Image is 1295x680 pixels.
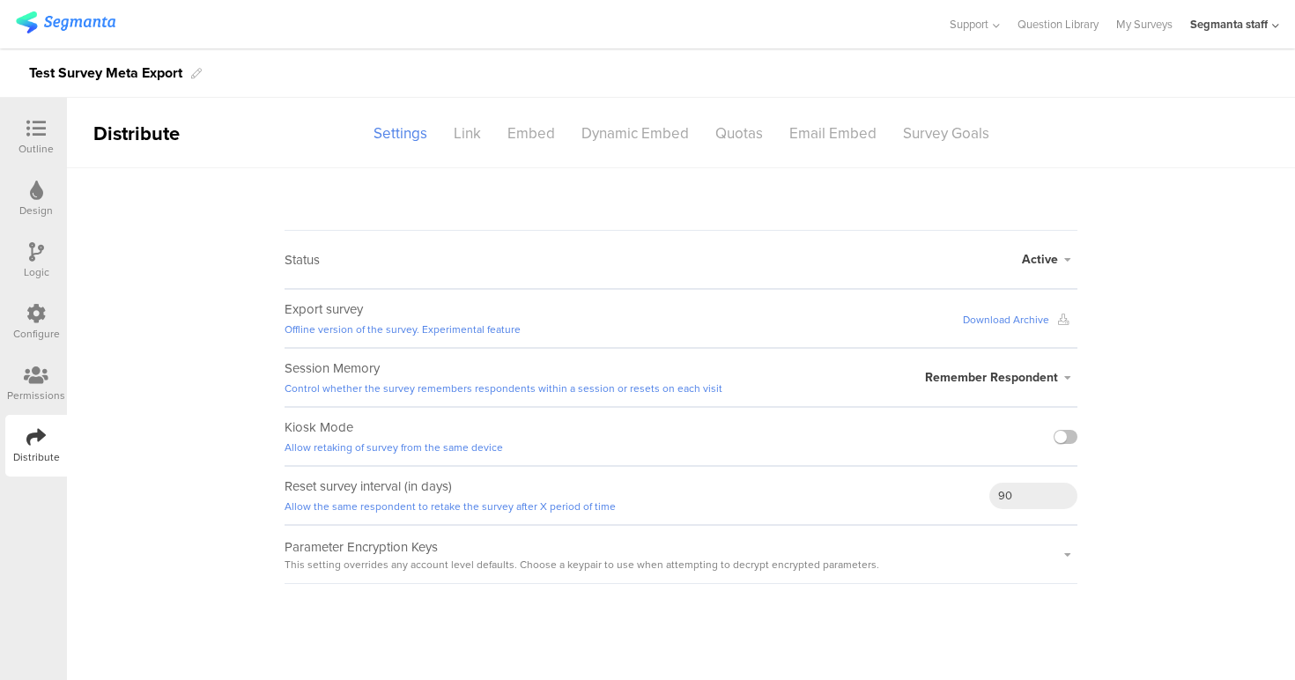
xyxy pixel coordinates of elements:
div: Configure [13,326,60,342]
a: Allow the same respondent to retake the survey after X period of time [285,499,616,514]
a: Control whether the survey remembers respondents within a session or resets on each visit [285,381,722,396]
div: Settings [360,118,440,149]
div: Dynamic Embed [568,118,702,149]
a: Download Archive [963,312,1077,328]
sg-field-title: Export survey [285,299,521,338]
span: Active [1022,250,1058,269]
div: Embed [494,118,568,149]
img: segmanta logo [16,11,115,33]
sg-field-title: Parameter Encryption Keys [285,537,888,573]
div: Outline [18,141,54,157]
div: Distribute [13,449,60,465]
div: Quotas [702,118,776,149]
div: Email Embed [776,118,890,149]
span: This setting overrides any account level defaults. Choose a keypair to use when attempting to dec... [285,557,888,573]
div: Test Survey Meta Export [29,59,182,87]
span: Remember Respondent [925,368,1058,387]
div: Link [440,118,494,149]
a: Allow retaking of survey from the same device [285,440,503,455]
div: Distribute [67,119,270,148]
a: Offline version of the survey. Experimental feature [285,322,521,337]
span: Support [950,16,988,33]
sg-field-title: Kiosk Mode [285,418,503,456]
sg-field-title: Session Memory [285,358,722,397]
div: Logic [24,264,49,280]
sg-field-title: Reset survey interval (in days) [285,477,616,515]
div: Survey Goals [890,118,1003,149]
div: Permissions [7,388,65,403]
div: Segmanta staff [1190,16,1268,33]
div: Design [19,203,53,218]
sg-field-title: Status [285,250,320,270]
